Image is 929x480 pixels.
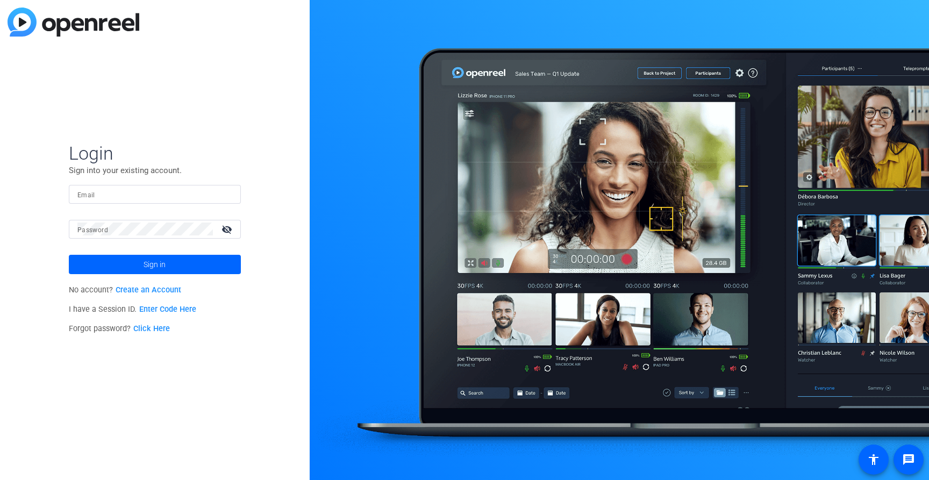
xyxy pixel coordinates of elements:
[902,453,915,466] mat-icon: message
[69,305,196,314] span: I have a Session ID.
[133,324,170,333] a: Click Here
[215,221,241,237] mat-icon: visibility_off
[77,188,232,200] input: Enter Email Address
[139,305,196,314] a: Enter Code Here
[69,255,241,274] button: Sign in
[8,8,139,37] img: blue-gradient.svg
[867,453,880,466] mat-icon: accessibility
[69,285,181,295] span: No account?
[69,164,241,176] p: Sign into your existing account.
[116,285,181,295] a: Create an Account
[77,191,95,199] mat-label: Email
[77,226,108,234] mat-label: Password
[69,324,170,333] span: Forgot password?
[144,251,166,278] span: Sign in
[69,142,241,164] span: Login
